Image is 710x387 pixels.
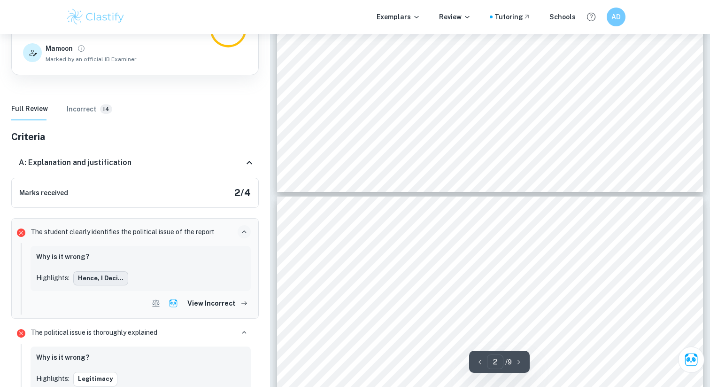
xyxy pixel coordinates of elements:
[36,352,89,363] h6: Why is it wrong?
[327,248,652,257] span: scarcity but also questions of legitimacy: whether governments are perceived as fulfilling their
[505,357,512,367] p: / 9
[19,188,68,198] h6: Marks received
[73,372,117,386] button: Legitimacy
[149,295,163,312] button: Show exemplars
[377,12,420,22] p: Exemplars
[327,115,652,123] span: largely in the Global South (UNESCO 2022). This gap is political because it reflects not just res...
[100,106,112,113] span: 14
[75,42,88,55] button: View full profile
[15,227,27,238] svg: Incorrect
[327,93,652,102] span: UNESCO estimates that more than 763 million adults worldwide still lack basic literacy, concentrated
[67,104,96,114] h6: Incorrect
[36,273,69,283] p: Highlights:
[31,227,215,237] p: The student clearly identifies the political issue of the report
[327,71,652,79] span: inclusive and equitable quality education (UN 2025), yet progress remains uneven (UNESCO 2016).
[169,299,178,308] img: clai.svg
[73,271,128,285] button: Hence, I deci...
[15,328,27,339] svg: Incorrect
[327,292,533,300] span: measure of state capacity, citizenship, and sovereignty (Sen 1999).
[494,12,531,22] a: Tutoring
[611,12,622,22] h6: AD
[327,270,685,279] span: responsibility to guarantee fundamental capabilities ([PERSON_NAME] 2009). Literacy, therefore, b...
[11,130,259,144] h5: Criteria
[184,295,251,312] button: View Incorrect
[19,157,131,168] h6: A: Explanation and justification
[66,8,125,26] img: Clastify logo
[352,28,652,36] span: Literacy is a global, political issue, as it functions as both a human right and a cornerstone of
[46,55,137,63] span: Marked by an official IB Examiner
[36,373,69,384] p: Highlights:
[607,8,625,26] button: AD
[583,9,599,25] button: Help and Feedback
[11,98,48,120] button: Full Review
[439,12,471,22] p: Review
[36,252,89,262] h6: Why is it wrong?
[327,336,652,344] span: divides exist; wherein, private schools achieve near-universal literacy, while municipal schools ...
[46,43,73,54] h6: Mamoon
[549,12,576,22] a: Schools
[352,314,652,323] span: Mumbai illustrates these tensions vividly. Despite an overall literacy rate above 86%, sharp
[165,295,182,312] button: Ask Clai
[11,148,259,178] div: A: Explanation and justification
[234,186,251,200] h5: 2 / 4
[31,327,157,338] p: The political issue is thoroughly explained
[678,347,704,373] button: Ask Clai
[327,49,652,58] span: sustainable development (UNESCO 2016). SDG 4 crystallizes this by committing states to provide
